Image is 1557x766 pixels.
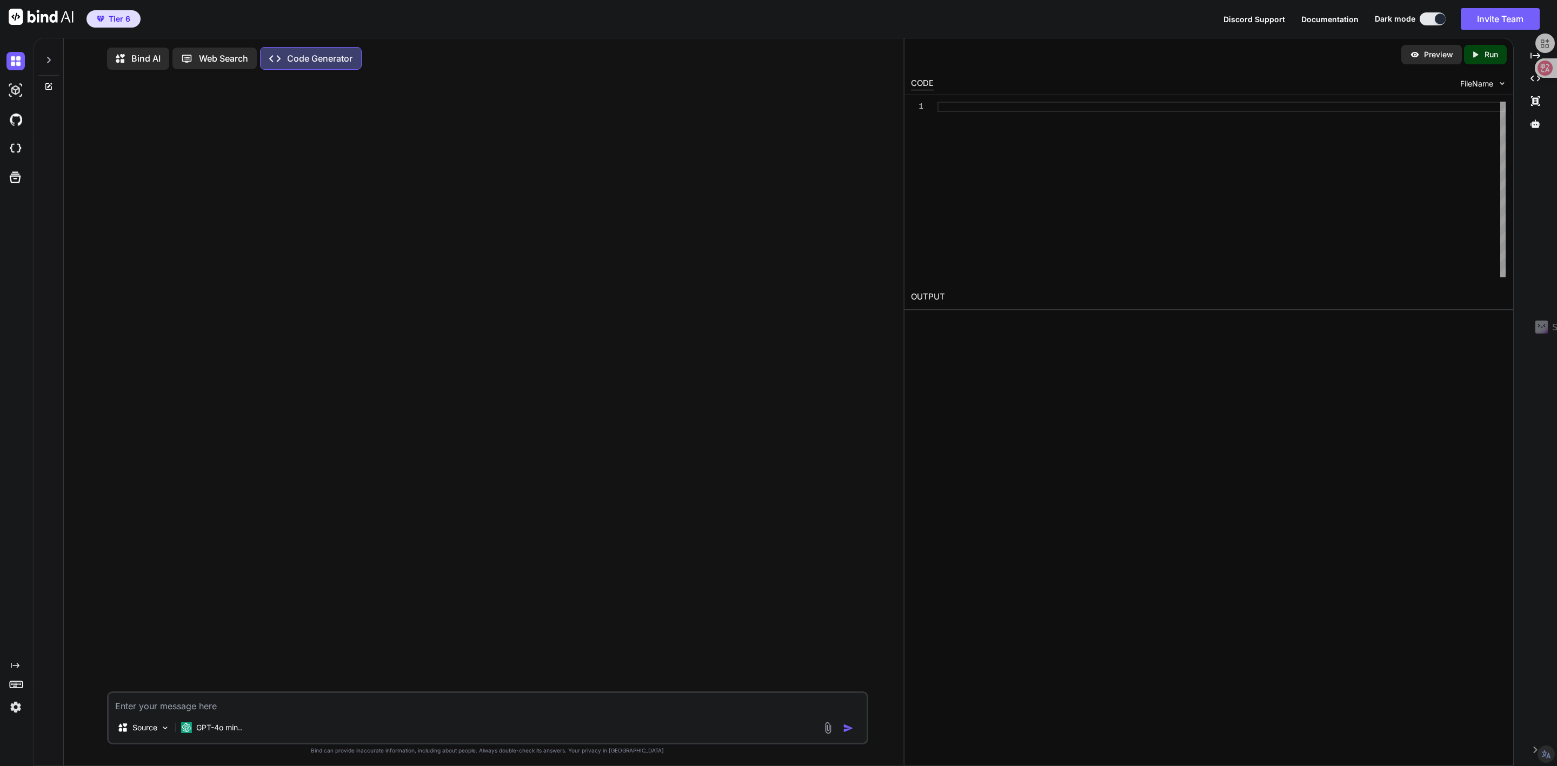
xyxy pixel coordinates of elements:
[911,102,923,112] div: 1
[1485,49,1498,60] p: Run
[86,10,141,28] button: premiumTier 6
[1461,8,1540,30] button: Invite Team
[131,52,161,65] p: Bind AI
[161,723,170,732] img: Pick Models
[6,698,25,716] img: settings
[199,52,248,65] p: Web Search
[196,722,242,733] p: GPT-4o min..
[1410,50,1420,59] img: preview
[132,722,157,733] p: Source
[1460,78,1493,89] span: FileName
[1223,15,1285,24] span: Discord Support
[9,9,74,25] img: Bind AI
[904,284,1513,310] h2: OUTPUT
[843,723,854,734] img: icon
[6,81,25,99] img: darkAi-studio
[6,139,25,158] img: cloudideIcon
[6,52,25,70] img: darkChat
[181,722,192,733] img: GPT-4o mini
[6,110,25,129] img: githubDark
[1375,14,1415,24] span: Dark mode
[97,16,104,22] img: premium
[822,722,834,734] img: attachment
[1301,15,1359,24] span: Documentation
[1301,14,1359,25] button: Documentation
[109,14,130,24] span: Tier 6
[287,52,352,65] p: Code Generator
[1424,49,1453,60] p: Preview
[1498,79,1507,88] img: chevron down
[1223,14,1285,25] button: Discord Support
[911,77,934,90] div: CODE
